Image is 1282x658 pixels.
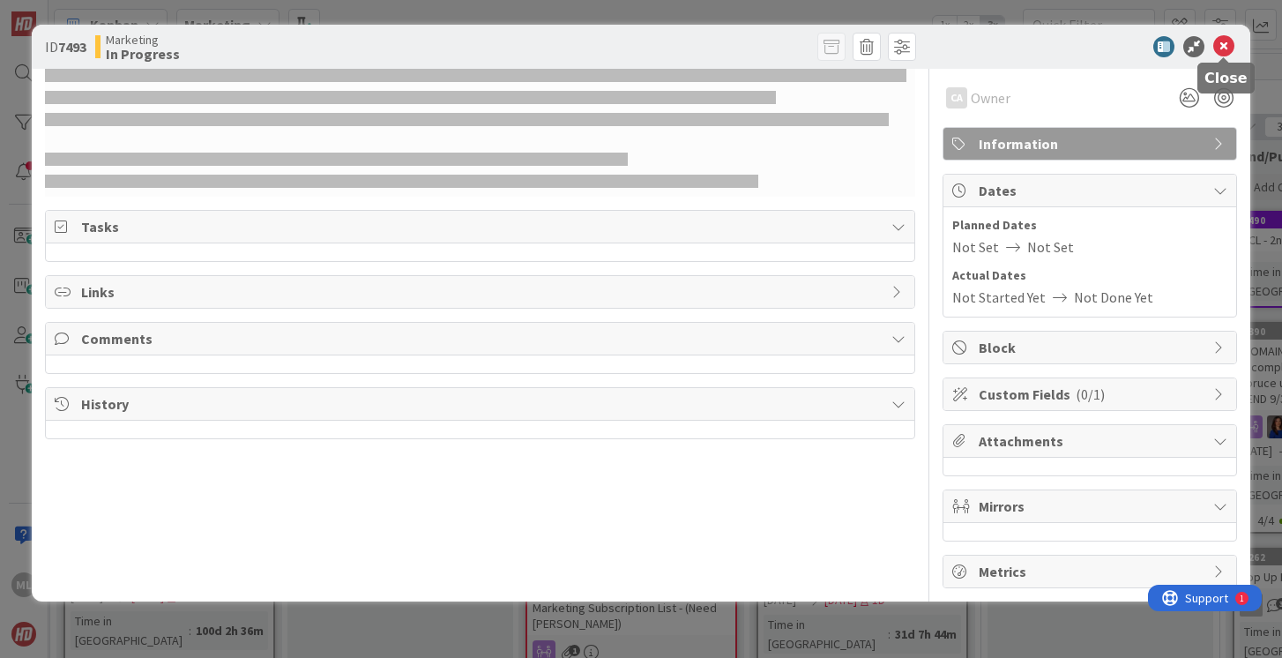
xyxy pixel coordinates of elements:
[1204,70,1248,86] h5: Close
[979,561,1204,582] span: Metrics
[952,266,1227,285] span: Actual Dates
[952,216,1227,235] span: Planned Dates
[106,33,180,47] span: Marketing
[971,87,1010,108] span: Owner
[81,328,882,349] span: Comments
[952,236,999,258] span: Not Set
[952,287,1046,308] span: Not Started Yet
[1027,236,1074,258] span: Not Set
[45,36,86,57] span: ID
[979,384,1204,405] span: Custom Fields
[92,7,96,21] div: 1
[979,496,1204,517] span: Mirrors
[81,216,882,237] span: Tasks
[979,133,1204,154] span: Information
[81,393,882,415] span: History
[979,430,1204,452] span: Attachments
[37,3,80,24] span: Support
[106,47,180,61] b: In Progress
[979,180,1204,201] span: Dates
[979,337,1204,358] span: Block
[946,87,967,108] div: CA
[1076,385,1105,403] span: ( 0/1 )
[58,38,86,56] b: 7493
[1074,287,1153,308] span: Not Done Yet
[81,281,882,303] span: Links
